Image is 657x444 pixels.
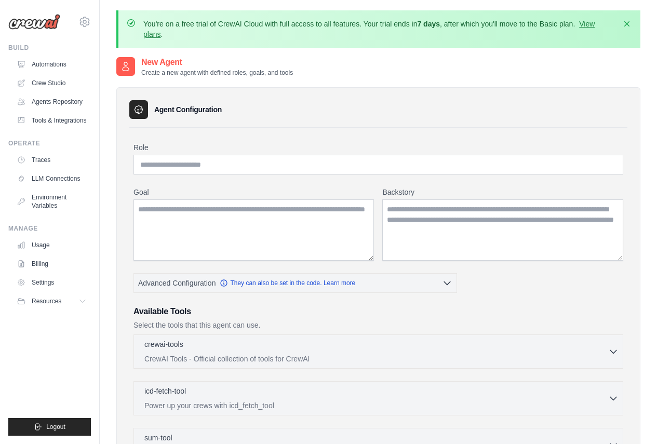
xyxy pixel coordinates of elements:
[12,75,91,91] a: Crew Studio
[8,224,91,233] div: Manage
[144,433,172,443] p: sum-tool
[138,386,619,411] button: icd-fetch-tool Power up your crews with icd_fetch_tool
[154,104,222,115] h3: Agent Configuration
[141,56,293,69] h2: New Agent
[133,142,623,153] label: Role
[144,354,608,364] p: CrewAI Tools - Official collection of tools for CrewAI
[8,418,91,436] button: Logout
[144,386,186,396] p: icd-fetch-tool
[382,187,623,197] label: Backstory
[12,293,91,310] button: Resources
[417,20,440,28] strong: 7 days
[12,170,91,187] a: LLM Connections
[46,423,65,431] span: Logout
[12,152,91,168] a: Traces
[12,255,91,272] a: Billing
[32,297,61,305] span: Resources
[12,274,91,291] a: Settings
[12,93,91,110] a: Agents Repository
[138,339,619,364] button: crewai-tools CrewAI Tools - Official collection of tools for CrewAI
[220,279,355,287] a: They can also be set in the code. Learn more
[138,278,216,288] span: Advanced Configuration
[8,44,91,52] div: Build
[133,187,374,197] label: Goal
[12,56,91,73] a: Automations
[133,305,623,318] h3: Available Tools
[8,139,91,147] div: Operate
[144,400,608,411] p: Power up your crews with icd_fetch_tool
[144,339,183,349] p: crewai-tools
[143,19,615,39] p: You're on a free trial of CrewAI Cloud with full access to all features. Your trial ends in , aft...
[12,189,91,214] a: Environment Variables
[133,320,623,330] p: Select the tools that this agent can use.
[141,69,293,77] p: Create a new agent with defined roles, goals, and tools
[8,14,60,30] img: Logo
[134,274,457,292] button: Advanced Configuration They can also be set in the code. Learn more
[12,112,91,129] a: Tools & Integrations
[12,237,91,253] a: Usage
